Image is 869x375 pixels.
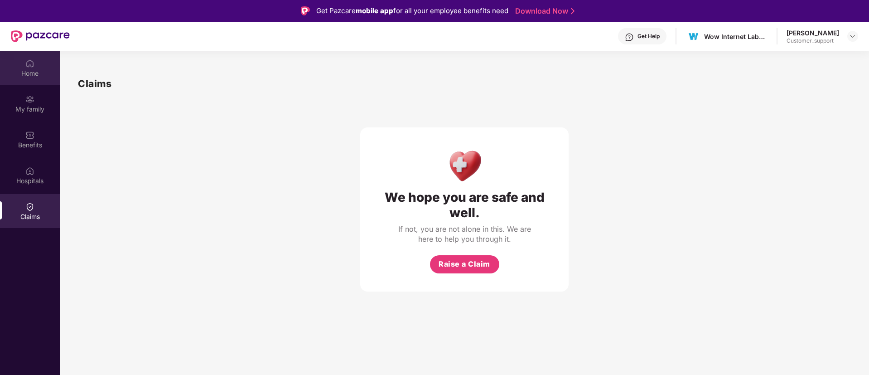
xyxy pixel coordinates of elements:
img: Health Care [445,146,484,185]
img: svg+xml;base64,PHN2ZyBpZD0iQ2xhaW0iIHhtbG5zPSJodHRwOi8vd3d3LnczLm9yZy8yMDAwL3N2ZyIgd2lkdGg9IjIwIi... [25,202,34,211]
img: svg+xml;base64,PHN2ZyBpZD0iRHJvcGRvd24tMzJ4MzIiIHhtbG5zPSJodHRwOi8vd3d3LnczLm9yZy8yMDAwL3N2ZyIgd2... [849,33,856,40]
div: [PERSON_NAME] [787,29,839,37]
img: 1630391314982.jfif [687,30,700,43]
a: Download Now [515,6,572,16]
img: svg+xml;base64,PHN2ZyBpZD0iSG9tZSIgeG1sbnM9Imh0dHA6Ly93d3cudzMub3JnLzIwMDAvc3ZnIiB3aWR0aD0iMjAiIG... [25,59,34,68]
div: Get Help [637,33,660,40]
div: If not, you are not alone in this. We are here to help you through it. [396,224,532,244]
img: svg+xml;base64,PHN2ZyBpZD0iSGVscC0zMngzMiIgeG1sbnM9Imh0dHA6Ly93d3cudzMub3JnLzIwMDAvc3ZnIiB3aWR0aD... [625,33,634,42]
div: Get Pazcare for all your employee benefits need [316,5,508,16]
img: New Pazcare Logo [11,30,70,42]
div: We hope you are safe and well. [378,190,550,220]
button: Raise a Claim [430,255,499,273]
h1: Claims [78,76,111,91]
img: svg+xml;base64,PHN2ZyBpZD0iSG9zcGl0YWxzIiB4bWxucz0iaHR0cDovL3d3dy53My5vcmcvMjAwMC9zdmciIHdpZHRoPS... [25,166,34,175]
img: Logo [301,6,310,15]
img: Stroke [571,6,575,16]
span: Raise a Claim [439,258,490,270]
div: Customer_support [787,37,839,44]
img: svg+xml;base64,PHN2ZyBpZD0iQmVuZWZpdHMiIHhtbG5zPSJodHRwOi8vd3d3LnczLm9yZy8yMDAwL3N2ZyIgd2lkdGg9Ij... [25,131,34,140]
img: svg+xml;base64,PHN2ZyB3aWR0aD0iMjAiIGhlaWdodD0iMjAiIHZpZXdCb3g9IjAgMCAyMCAyMCIgZmlsbD0ibm9uZSIgeG... [25,95,34,104]
div: Wow Internet Labz Private Limited [704,32,768,41]
strong: mobile app [356,6,393,15]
